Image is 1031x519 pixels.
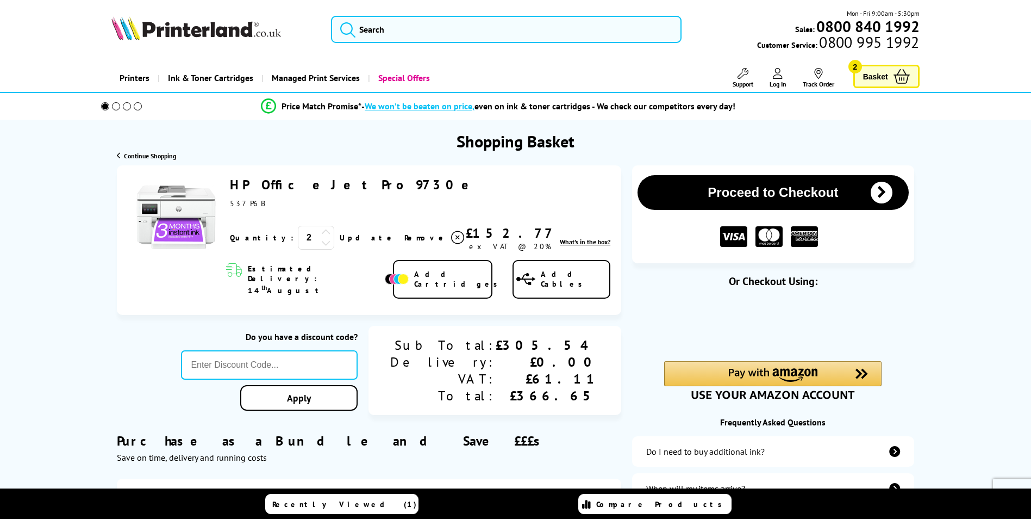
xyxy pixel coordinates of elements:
[111,16,317,42] a: Printerland Logo
[646,446,765,457] div: Do I need to buy additional ink?
[791,226,818,248] img: American Express
[733,80,753,88] span: Support
[596,499,728,509] span: Compare Products
[632,473,914,504] a: items-arrive
[560,238,610,246] span: What's in the box?
[646,483,745,494] div: When will my items arrive?
[848,60,862,73] span: 2
[265,494,418,514] a: Recently Viewed (1)
[158,64,261,92] a: Ink & Toner Cartridges
[331,16,682,43] input: Search
[632,417,914,428] div: Frequently Asked Questions
[390,387,496,404] div: Total:
[117,152,176,160] a: Continue Shopping
[803,68,834,88] a: Track Order
[795,24,815,34] span: Sales:
[181,350,358,380] input: Enter Discount Code...
[755,226,783,248] img: MASTER CARD
[632,274,914,288] div: Or Checkout Using:
[404,233,447,243] span: Remove
[390,337,496,354] div: Sub Total:
[340,233,396,243] a: Update
[817,37,919,47] span: 0800 995 1992
[414,269,503,289] span: Add Cartridges
[496,337,599,354] div: £305.54
[361,101,735,112] div: - even on ink & toner cartridges - We check our competitors every day!
[404,230,466,246] a: Delete item from your basket
[86,97,911,116] li: modal_Promise
[230,199,265,208] span: 537P6B
[457,131,574,152] h1: Shopping Basket
[248,264,382,295] span: Estimated Delivery: 14 August
[816,16,920,36] b: 0800 840 1992
[368,64,438,92] a: Special Offers
[638,175,908,210] button: Proceed to Checkout
[385,274,409,285] img: Add Cartridges
[390,354,496,370] div: Delivery:
[863,69,888,84] span: Basket
[117,416,621,463] div: Purchase as a Bundle and Save £££s
[117,452,621,463] div: Save on time, delivery and running costs
[181,331,358,342] div: Do you have a discount code?
[815,21,920,32] a: 0800 840 1992
[261,64,368,92] a: Managed Print Services
[230,176,480,193] a: HP OfficeJet Pro 9730e
[466,225,555,242] div: £152.77
[847,8,920,18] span: Mon - Fri 9:00am - 5:30pm
[272,499,417,509] span: Recently Viewed (1)
[240,385,358,411] a: Apply
[496,354,599,370] div: £0.00
[135,176,217,258] img: HP OfficeJet Pro 9730e
[111,64,158,92] a: Printers
[664,361,882,399] div: Amazon Pay - Use your Amazon account
[469,242,551,251] span: ex VAT @ 20%
[720,226,747,248] img: VISA
[757,37,919,50] span: Customer Service:
[853,65,920,88] a: Basket 2
[365,101,474,112] span: We won’t be beaten on price,
[390,370,496,387] div: VAT:
[168,64,253,92] span: Ink & Toner Cartridges
[496,387,599,404] div: £366.65
[770,80,786,88] span: Log In
[578,494,732,514] a: Compare Products
[770,68,786,88] a: Log In
[496,370,599,387] div: £61.11
[111,16,281,40] img: Printerland Logo
[560,238,610,246] a: lnk_inthebox
[261,283,267,292] sup: th
[124,152,176,160] span: Continue Shopping
[541,269,609,289] span: Add Cables
[664,306,882,343] iframe: PayPal
[632,436,914,467] a: additional-ink
[230,233,293,243] span: Quantity:
[733,68,753,88] a: Support
[282,101,361,112] span: Price Match Promise*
